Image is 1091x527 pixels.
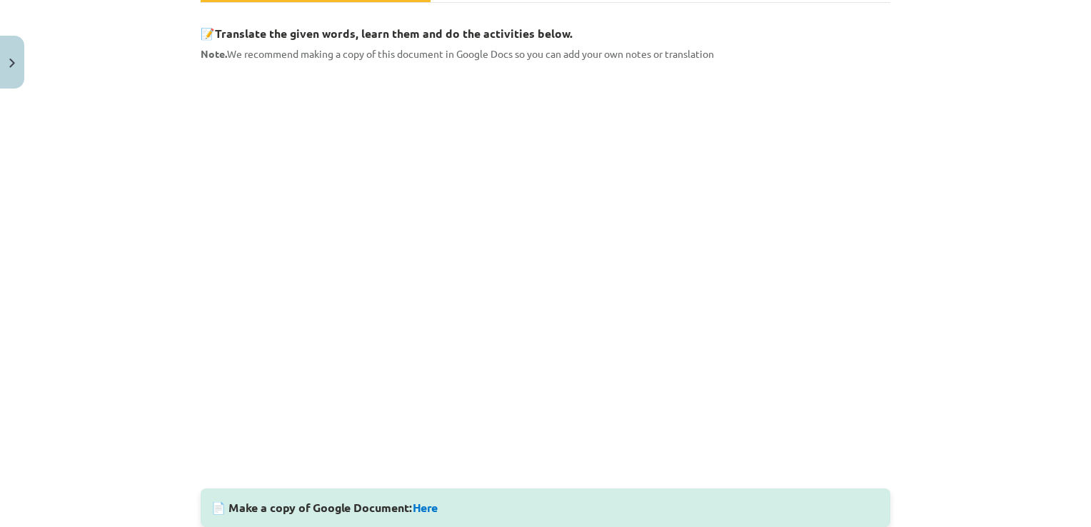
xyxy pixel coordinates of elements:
a: Here [413,500,438,515]
h3: 📝 [201,16,890,42]
span: We recommend making a copy of this document in Google Docs so you can add your own notes or trans... [201,47,714,60]
div: 📄 Make a copy of Google Document: [201,488,890,527]
b: Translate the given words, learn them and do the activities below. [215,26,573,41]
strong: Note. [201,47,227,60]
img: icon-close-lesson-0947bae3869378f0d4975bcd49f059093ad1ed9edebbc8119c70593378902aed.svg [9,59,15,68]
